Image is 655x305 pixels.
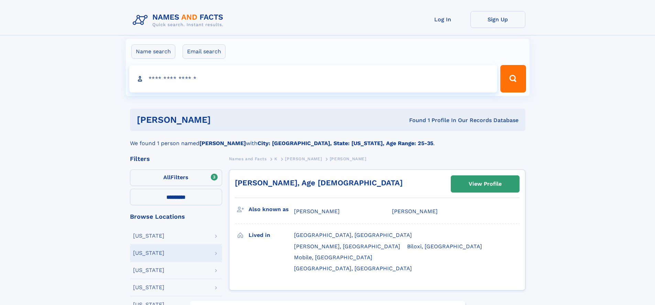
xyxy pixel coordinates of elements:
[274,156,277,161] span: K
[294,265,412,272] span: [GEOGRAPHIC_DATA], [GEOGRAPHIC_DATA]
[258,140,433,146] b: City: [GEOGRAPHIC_DATA], State: [US_STATE], Age Range: 25-35
[133,233,164,239] div: [US_STATE]
[130,214,222,220] div: Browse Locations
[285,154,322,163] a: [PERSON_NAME]
[470,11,525,28] a: Sign Up
[294,232,412,238] span: [GEOGRAPHIC_DATA], [GEOGRAPHIC_DATA]
[294,254,372,261] span: Mobile, [GEOGRAPHIC_DATA]
[199,140,246,146] b: [PERSON_NAME]
[294,208,340,215] span: [PERSON_NAME]
[500,65,526,92] button: Search Button
[131,44,175,59] label: Name search
[310,117,518,124] div: Found 1 Profile In Our Records Database
[392,208,438,215] span: [PERSON_NAME]
[469,176,502,192] div: View Profile
[183,44,226,59] label: Email search
[133,250,164,256] div: [US_STATE]
[415,11,470,28] a: Log In
[285,156,322,161] span: [PERSON_NAME]
[294,243,400,250] span: [PERSON_NAME], [GEOGRAPHIC_DATA]
[130,170,222,186] label: Filters
[130,11,229,30] img: Logo Names and Facts
[133,268,164,273] div: [US_STATE]
[163,174,171,181] span: All
[249,204,294,215] h3: Also known as
[129,65,498,92] input: search input
[130,156,222,162] div: Filters
[407,243,482,250] span: Biloxi, [GEOGRAPHIC_DATA]
[130,131,525,148] div: We found 1 person named with .
[451,176,519,192] a: View Profile
[137,116,310,124] h1: [PERSON_NAME]
[229,154,267,163] a: Names and Facts
[235,178,403,187] a: [PERSON_NAME], Age [DEMOGRAPHIC_DATA]
[133,285,164,290] div: [US_STATE]
[330,156,367,161] span: [PERSON_NAME]
[274,154,277,163] a: K
[249,229,294,241] h3: Lived in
